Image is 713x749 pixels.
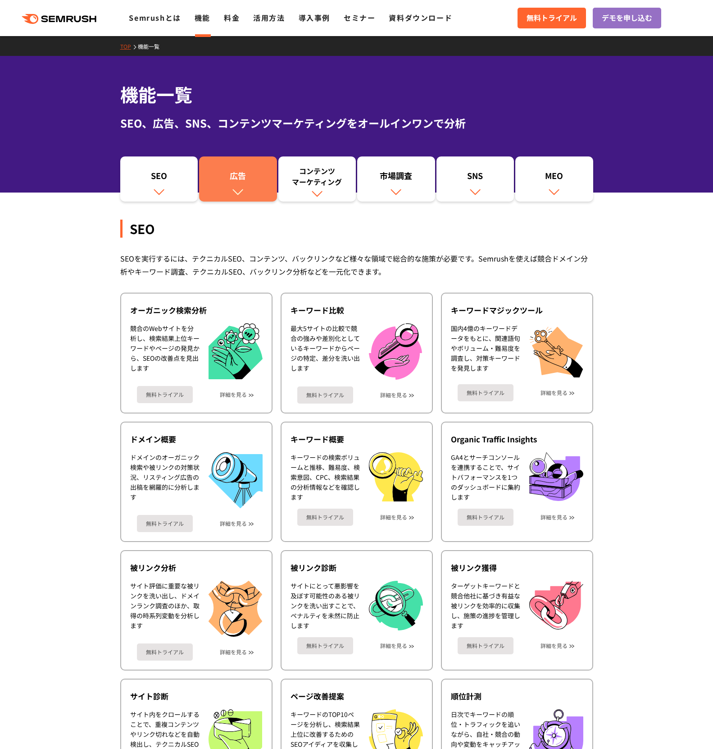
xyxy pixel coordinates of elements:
[357,156,435,202] a: 市場調査
[199,156,277,202] a: 広告
[299,12,330,23] a: 導入事例
[130,434,263,445] div: ドメイン概要
[451,562,583,573] div: 被リンク獲得
[540,390,568,396] a: 詳細を見る
[291,434,423,445] div: キーワード概要
[130,562,263,573] div: 被リンク分析
[130,581,200,637] div: サイト評価に重要な被リンクを洗い出し、ドメインランク調査のほか、取得の時系列変動を分析します
[380,514,407,520] a: 詳細を見る
[297,637,353,654] a: 無料トライアル
[291,452,360,502] div: キーワードの検索ボリュームと推移、難易度、検索意図、CPC、検索結果の分析情報などを確認します
[529,452,583,501] img: Organic Traffic Insights
[458,509,513,526] a: 無料トライアル
[593,8,661,28] a: デモを申し込む
[120,156,198,202] a: SEO
[451,305,583,316] div: キーワードマジックツール
[520,170,589,185] div: MEO
[120,220,593,238] div: SEO
[451,323,520,377] div: 国内4億のキーワードデータをもとに、関連語句やボリューム・難易度を調査し、対策キーワードを発見します
[224,12,240,23] a: 料金
[120,42,138,50] a: TOP
[602,12,652,24] span: デモを申し込む
[451,434,583,445] div: Organic Traffic Insights
[436,156,514,202] a: SNS
[137,515,193,532] a: 無料トライアル
[220,391,247,398] a: 詳細を見る
[369,452,423,501] img: キーワード概要
[120,115,593,131] div: SEO、広告、SNS、コンテンツマーケティングをオールインワンで分析
[291,581,360,631] div: サイトにとって悪影響を及ぼす可能性のある被リンクを洗い出すことで、ペナルティを未然に防止します
[380,392,407,398] a: 詳細を見る
[291,323,360,380] div: 最大5サイトの比較で競合の強みや差別化としているキーワードからページの特定、差分を洗い出します
[297,509,353,526] a: 無料トライアル
[529,323,583,377] img: キーワードマジックツール
[137,386,193,403] a: 無料トライアル
[130,691,263,702] div: サイト診断
[458,384,513,401] a: 無料トライアル
[441,170,510,185] div: SNS
[389,12,452,23] a: 資料ダウンロード
[220,520,247,527] a: 詳細を見る
[195,12,210,23] a: 機能
[527,12,577,24] span: 無料トライアル
[540,514,568,520] a: 詳細を見る
[137,643,193,661] a: 無料トライアル
[515,156,593,202] a: MEO
[451,581,520,630] div: ターゲットキーワードと競合他社に基づき有益な被リンクを効率的に収集し、施策の進捗を管理します
[120,252,593,278] div: SEOを実行するには、テクニカルSEO、コンテンツ、バックリンクなど様々な領域で総合的な施策が必要です。Semrushを使えば競合ドメイン分析やキーワード調査、テクニカルSEO、バックリンク分析...
[362,170,431,185] div: 市場調査
[540,643,568,649] a: 詳細を見る
[529,581,583,630] img: 被リンク獲得
[130,305,263,316] div: オーガニック検索分析
[209,452,263,508] img: ドメイン概要
[344,12,375,23] a: セミナー
[291,305,423,316] div: キーワード比較
[369,323,422,380] img: キーワード比較
[291,562,423,573] div: 被リンク診断
[458,637,513,654] a: 無料トライアル
[138,42,166,50] a: 機能一覧
[125,170,194,185] div: SEO
[130,323,200,380] div: 競合のWebサイトを分析し、検索結果上位キーワードやページの発見から、SEOの改善点を見出します
[283,165,352,187] div: コンテンツ マーケティング
[369,581,423,631] img: 被リンク診断
[209,581,263,637] img: 被リンク分析
[129,12,181,23] a: Semrushとは
[451,452,520,502] div: GA4とサーチコンソールを連携することで、サイトパフォーマンスを1つのダッシュボードに集約します
[204,170,272,185] div: 広告
[518,8,586,28] a: 無料トライアル
[451,691,583,702] div: 順位計測
[278,156,356,202] a: コンテンツマーケティング
[130,452,200,508] div: ドメインのオーガニック検索や被リンクの対策状況、リスティング広告の出稿を網羅的に分析します
[297,386,353,404] a: 無料トライアル
[120,81,593,108] h1: 機能一覧
[253,12,285,23] a: 活用方法
[380,643,407,649] a: 詳細を見る
[291,691,423,702] div: ページ改善提案
[220,649,247,655] a: 詳細を見る
[209,323,263,380] img: オーガニック検索分析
